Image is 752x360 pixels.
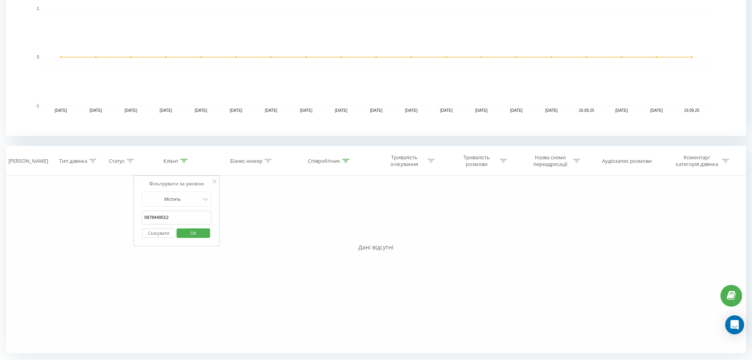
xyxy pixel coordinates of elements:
[160,108,173,113] text: [DATE]
[125,108,137,113] text: [DATE]
[109,158,125,164] div: Статус
[195,108,207,113] text: [DATE]
[90,108,102,113] text: [DATE]
[335,108,347,113] text: [DATE]
[510,108,523,113] text: [DATE]
[142,180,212,188] div: Фільтрувати за умовою
[579,108,594,113] text: 16.09.25
[300,108,313,113] text: [DATE]
[163,158,178,164] div: Клієнт
[529,154,571,168] div: Назва схеми переадресації
[684,108,699,113] text: 19.09.25
[725,315,744,334] div: Open Intercom Messenger
[440,108,453,113] text: [DATE]
[37,6,39,11] text: 1
[651,108,663,113] text: [DATE]
[615,108,628,113] text: [DATE]
[370,108,383,113] text: [DATE]
[383,154,426,168] div: Тривалість очікування
[36,104,39,108] text: -1
[6,243,746,251] div: Дані відсутні
[182,227,204,239] span: OK
[142,228,176,238] button: Скасувати
[674,154,720,168] div: Коментар/категорія дзвінка
[308,158,340,164] div: Співробітник
[54,108,67,113] text: [DATE]
[8,158,48,164] div: [PERSON_NAME]
[142,211,212,224] input: Введіть значення
[37,55,39,59] text: 0
[265,108,278,113] text: [DATE]
[602,158,652,164] div: Аудіозапис розмови
[545,108,558,113] text: [DATE]
[176,228,210,238] button: OK
[475,108,488,113] text: [DATE]
[59,158,87,164] div: Тип дзвінка
[405,108,418,113] text: [DATE]
[230,158,263,164] div: Бізнес номер
[456,154,498,168] div: Тривалість розмови
[230,108,242,113] text: [DATE]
